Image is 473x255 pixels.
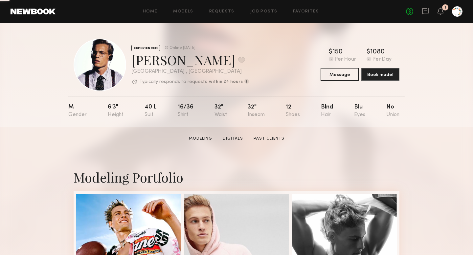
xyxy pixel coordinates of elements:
[68,104,87,118] div: M
[361,68,399,81] button: Book model
[131,45,160,51] div: EXPERIENCED
[444,6,446,10] div: 3
[186,136,215,142] a: Modeling
[209,10,235,14] a: Requests
[354,104,365,118] div: Blu
[214,104,227,118] div: 32"
[131,51,249,69] div: [PERSON_NAME]
[209,80,243,84] b: within 24 hours
[143,10,158,14] a: Home
[332,49,343,55] div: 150
[251,136,287,142] a: Past Clients
[178,104,193,118] div: 16/36
[173,10,193,14] a: Models
[372,57,392,63] div: Per Day
[131,69,249,74] div: [GEOGRAPHIC_DATA] , [GEOGRAPHIC_DATA]
[293,10,319,14] a: Favorites
[169,46,195,50] div: Online [DATE]
[108,104,124,118] div: 6'3"
[329,49,332,55] div: $
[321,68,359,81] button: Message
[370,49,385,55] div: 1080
[74,168,399,186] div: Modeling Portfolio
[367,49,370,55] div: $
[220,136,246,142] a: Digitals
[386,104,399,118] div: No
[286,104,300,118] div: 12
[145,104,157,118] div: 40 l
[248,104,265,118] div: 32"
[321,104,333,118] div: Blnd
[250,10,278,14] a: Job Posts
[335,57,356,63] div: Per Hour
[140,80,207,84] p: Typically responds to requests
